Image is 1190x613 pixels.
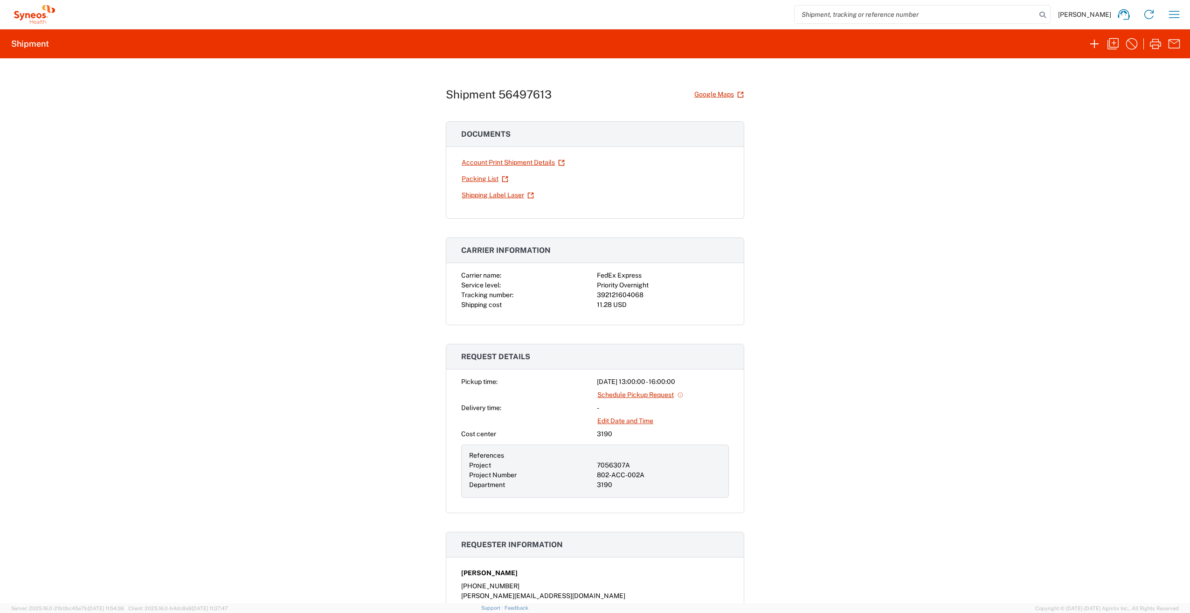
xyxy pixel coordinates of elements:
[461,246,551,255] span: Carrier information
[597,460,721,470] div: 7056307A
[597,429,729,439] div: 3190
[461,291,513,299] span: Tracking number:
[461,352,530,361] span: Request details
[469,470,593,480] div: Project Number
[461,591,729,601] div: [PERSON_NAME][EMAIL_ADDRESS][DOMAIN_NAME]
[461,154,565,171] a: Account Print Shipment Details
[461,187,534,203] a: Shipping Label Laser
[461,568,518,578] span: [PERSON_NAME]
[597,387,684,403] a: Schedule Pickup Request
[469,480,593,490] div: Department
[597,300,729,310] div: 11.28 USD
[461,581,729,591] div: [PHONE_NUMBER]
[461,301,502,308] span: Shipping cost
[597,480,721,490] div: 3190
[461,281,501,289] span: Service level:
[461,272,501,279] span: Carrier name:
[597,403,729,413] div: -
[469,460,593,470] div: Project
[694,86,744,103] a: Google Maps
[597,413,654,429] a: Edit Date and Time
[505,605,528,611] a: Feedback
[446,88,552,101] h1: Shipment 56497613
[597,377,729,387] div: [DATE] 13:00:00 - 16:00:00
[597,280,729,290] div: Priority Overnight
[481,605,505,611] a: Support
[11,606,124,611] span: Server: 2025.16.0-21b0bc45e7b
[597,470,721,480] div: 802-ACC-002A
[88,606,124,611] span: [DATE] 11:54:36
[1058,10,1111,19] span: [PERSON_NAME]
[461,430,496,438] span: Cost center
[1035,604,1179,613] span: Copyright © [DATE]-[DATE] Agistix Inc., All Rights Reserved
[469,452,504,459] span: References
[461,171,509,187] a: Packing List
[597,290,729,300] div: 392121604068
[461,378,498,385] span: Pickup time:
[461,404,501,411] span: Delivery time:
[11,38,49,49] h2: Shipment
[597,271,729,280] div: FedEx Express
[128,606,228,611] span: Client: 2025.16.0-b4dc8a9
[192,606,228,611] span: [DATE] 11:37:47
[461,130,511,139] span: Documents
[461,540,563,549] span: Requester information
[795,6,1036,23] input: Shipment, tracking or reference number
